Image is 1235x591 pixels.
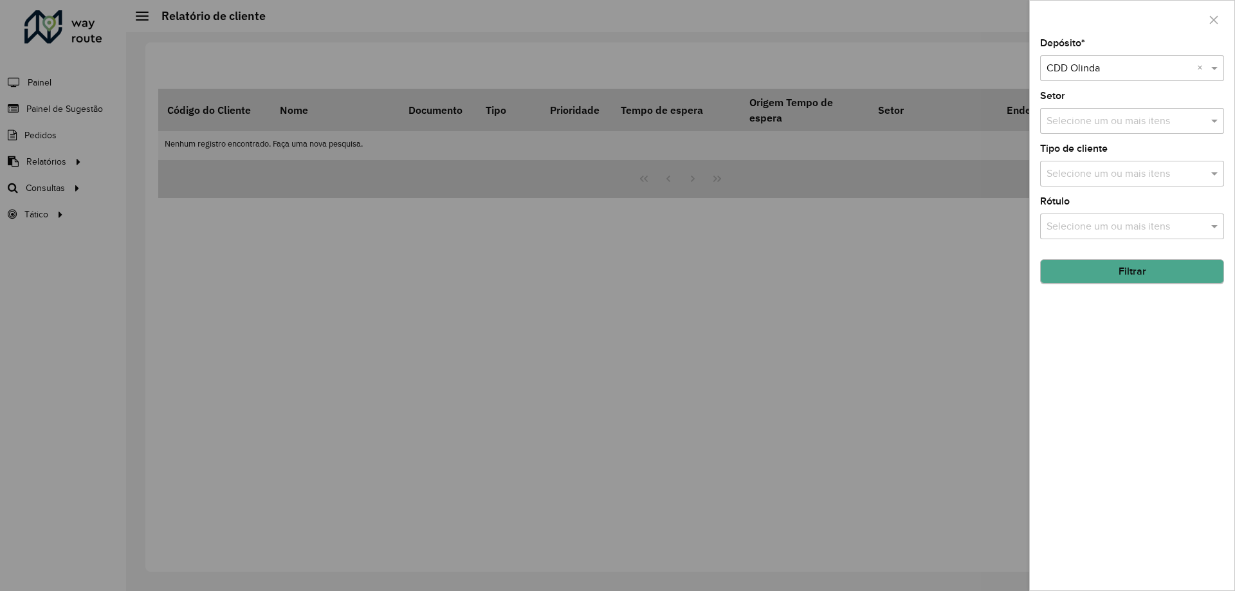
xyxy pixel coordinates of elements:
[1040,35,1085,51] label: Depósito
[1040,194,1070,209] label: Rótulo
[1197,60,1208,76] span: Clear all
[1040,259,1224,284] button: Filtrar
[1040,88,1065,104] label: Setor
[1040,141,1108,156] label: Tipo de cliente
